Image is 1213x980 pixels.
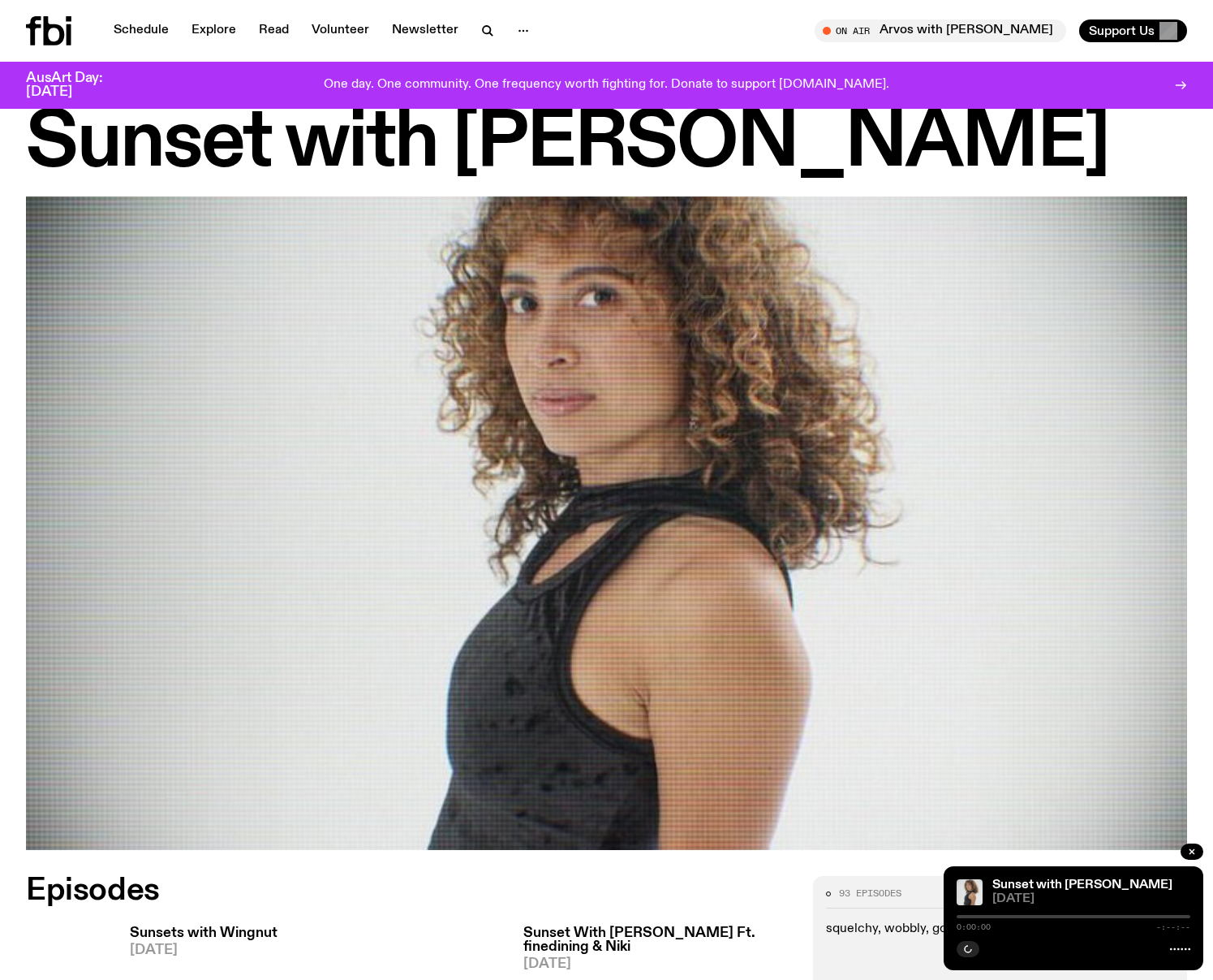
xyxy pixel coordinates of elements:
[104,19,179,42] a: Schedule
[382,19,468,42] a: Newsletter
[523,926,794,954] h3: Sunset With [PERSON_NAME] Ft. finedining & Niki
[957,923,991,931] span: 0:00:00
[957,879,983,905] img: Tangela looks past her left shoulder into the camera with an inquisitive look. She is wearing a s...
[130,926,277,940] h3: Sunsets with Wingnut
[992,893,1190,905] span: [DATE]
[302,19,379,42] a: Volunteer
[839,889,901,898] span: 93 episodes
[1079,19,1187,42] button: Support Us
[26,71,130,99] h3: AusArt Day: [DATE]
[26,876,794,905] h2: Episodes
[130,943,277,957] span: [DATE]
[815,19,1066,42] button: On AirArvos with [PERSON_NAME]
[26,107,1187,180] h1: Sunset with [PERSON_NAME]
[26,196,1187,850] img: Tangela looks past her left shoulder into the camera with an inquisitive look. She is wearing a s...
[826,922,1174,937] p: squelchy, wobbly, gooey, twisty
[182,19,246,42] a: Explore
[1156,923,1190,931] span: -:--:--
[1089,24,1155,38] span: Support Us
[324,78,889,93] p: One day. One community. One frequency worth fighting for. Donate to support [DOMAIN_NAME].
[249,19,299,42] a: Read
[523,957,794,971] span: [DATE]
[992,879,1172,891] a: Sunset with [PERSON_NAME]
